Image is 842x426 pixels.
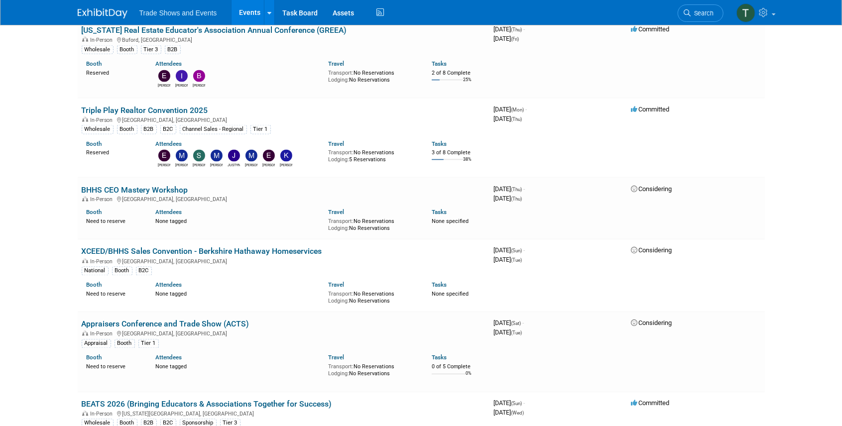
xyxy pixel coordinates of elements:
span: None specified [432,291,469,298]
a: Booth [87,209,102,216]
div: None tagged [155,289,321,298]
a: Attendees [155,209,182,216]
div: Samuel Lofton [193,162,205,168]
div: Maurice Vincent [175,162,188,168]
img: In-Person Event [82,117,88,122]
span: [DATE] [494,25,525,33]
img: Kevin Miller [280,150,292,162]
span: (Thu) [511,196,522,202]
span: (Fri) [511,36,519,42]
div: [GEOGRAPHIC_DATA], [GEOGRAPHIC_DATA] [82,257,486,265]
span: Transport: [328,149,354,156]
div: Need to reserve [87,289,141,298]
div: Barbara Wilkinson [193,82,205,88]
a: Appraisers Conference and Trade Show (ACTS) [82,319,249,329]
div: None tagged [155,362,321,371]
div: Appraisal [82,339,111,348]
span: (Mon) [511,107,524,112]
div: B2C [136,267,152,276]
a: XCEED/BHHS Sales Convention - Berkshire Hathaway Homeservices [82,247,322,256]
div: 2 of 8 Complete [432,70,486,77]
a: Attendees [155,60,182,67]
a: [US_STATE] Real Estate Educator's Association Annual Conference (GREEA) [82,25,347,35]
span: - [524,185,525,193]
div: Wholesale [82,45,114,54]
div: Channel Sales - Regional [180,125,247,134]
span: [DATE] [494,115,522,122]
td: 38% [463,157,472,170]
img: Maurice Vincent [176,150,188,162]
span: Considering [631,185,672,193]
span: None specified [432,218,469,225]
div: [GEOGRAPHIC_DATA], [GEOGRAPHIC_DATA] [82,195,486,203]
td: 25% [463,77,472,91]
span: Lodging: [328,371,349,377]
span: In-Person [91,117,116,123]
div: Erin Shepard [158,82,170,88]
img: Barbara Wilkinson [193,70,205,82]
span: - [524,400,525,407]
span: In-Person [91,259,116,265]
div: Tier 1 [250,125,271,134]
span: Transport: [328,218,354,225]
span: In-Person [91,331,116,337]
span: Lodging: [328,225,349,232]
a: Tasks [432,209,447,216]
img: Erin Shepard [158,150,170,162]
a: Booth [87,282,102,289]
div: [GEOGRAPHIC_DATA], [GEOGRAPHIC_DATA] [82,329,486,337]
span: [DATE] [494,256,522,264]
a: Travel [328,354,344,361]
img: JUSTYNA KOSTEK [228,150,240,162]
span: In-Person [91,411,116,418]
span: Committed [631,25,670,33]
span: [DATE] [494,400,525,407]
div: Tier 3 [141,45,161,54]
a: Tasks [432,354,447,361]
div: B2B [141,125,157,134]
a: BEATS 2026 (Bringing Educators & Associations Together for Success) [82,400,332,409]
a: Triple Play Realtor Convention 2025 [82,106,208,115]
a: Tasks [432,140,447,147]
div: Need to reserve [87,362,141,371]
div: Moises Lemus [245,162,257,168]
div: 3 of 8 Complete [432,149,486,156]
a: Booth [87,140,102,147]
div: No Reservations 5 Reservations [328,147,417,163]
span: Considering [631,319,672,327]
img: Moises Lemus [245,150,257,162]
a: Attendees [155,282,182,289]
span: (Thu) [511,27,522,32]
span: In-Person [91,197,116,203]
div: Reserved [87,147,141,156]
img: ExhibitDay [78,8,127,18]
img: Samuel Lofton [193,150,205,162]
div: No Reservations No Reservations [328,68,417,83]
a: Travel [328,209,344,216]
img: Erin Shepard [158,70,170,82]
span: Trade Shows and Events [139,9,217,17]
div: Wholesale [82,125,114,134]
td: 0% [466,371,472,385]
span: Lodging: [328,156,349,163]
img: In-Person Event [82,259,88,264]
div: [GEOGRAPHIC_DATA], [GEOGRAPHIC_DATA] [82,115,486,123]
div: Ellie Matthai [262,162,275,168]
div: Booth [117,45,137,54]
div: Erin Shepard [158,162,170,168]
span: In-Person [91,37,116,43]
a: Travel [328,282,344,289]
span: [DATE] [494,195,522,202]
img: Mike Schalk [211,150,223,162]
a: Tasks [432,60,447,67]
div: Ivey Turner [175,82,188,88]
div: JUSTYNA KOSTEK [228,162,240,168]
span: Transport: [328,291,354,298]
div: Reserved [87,68,141,77]
img: In-Person Event [82,331,88,336]
span: Considering [631,247,672,254]
a: Travel [328,140,344,147]
span: (Sun) [511,401,522,407]
div: Tier 1 [138,339,159,348]
span: Search [691,9,714,17]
